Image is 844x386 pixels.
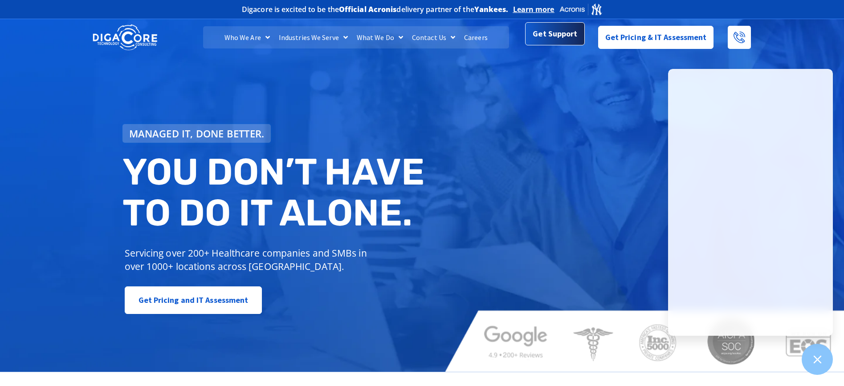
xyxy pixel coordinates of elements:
[203,26,509,48] nav: Menu
[122,152,429,233] h2: You don’t have to do IT alone.
[129,129,265,138] span: Managed IT, done better.
[408,26,460,48] a: Contact Us
[274,26,352,48] a: Industries We Serve
[125,246,374,273] p: Servicing over 200+ Healthcare companies and SMBs in over 1000+ locations across [GEOGRAPHIC_DATA].
[339,4,397,14] b: Official Acronis
[139,291,249,309] span: Get Pricing and IT Assessment
[352,26,408,48] a: What We Do
[598,26,714,49] a: Get Pricing & IT Assessment
[93,24,157,52] img: DigaCore Technology Consulting
[668,69,833,336] iframe: Chatgenie Messenger
[125,286,262,314] a: Get Pricing and IT Assessment
[559,3,603,16] img: Acronis
[242,6,509,13] h2: Digacore is excited to be the delivery partner of the
[220,26,274,48] a: Who We Are
[605,28,707,46] span: Get Pricing & IT Assessment
[122,124,271,143] a: Managed IT, done better.
[533,25,577,43] span: Get Support
[513,5,555,14] a: Learn more
[460,26,492,48] a: Careers
[474,4,509,14] b: Yankees.
[525,22,584,45] a: Get Support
